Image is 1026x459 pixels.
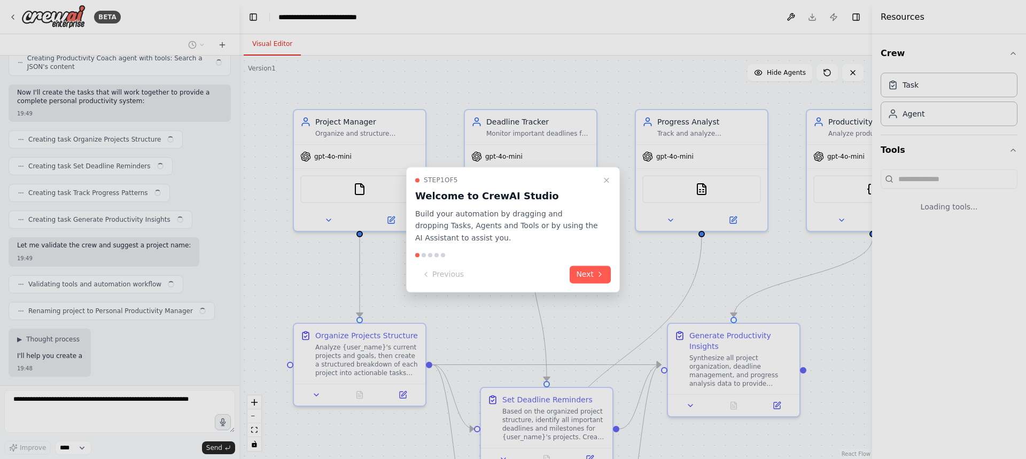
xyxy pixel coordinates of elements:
[415,189,598,204] h3: Welcome to CrewAI Studio
[246,10,261,25] button: Hide left sidebar
[570,266,611,283] button: Next
[600,174,613,186] button: Close walkthrough
[415,208,598,244] p: Build your automation by dragging and dropping Tasks, Agents and Tools or by using the AI Assista...
[415,266,470,283] button: Previous
[424,176,458,184] span: Step 1 of 5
